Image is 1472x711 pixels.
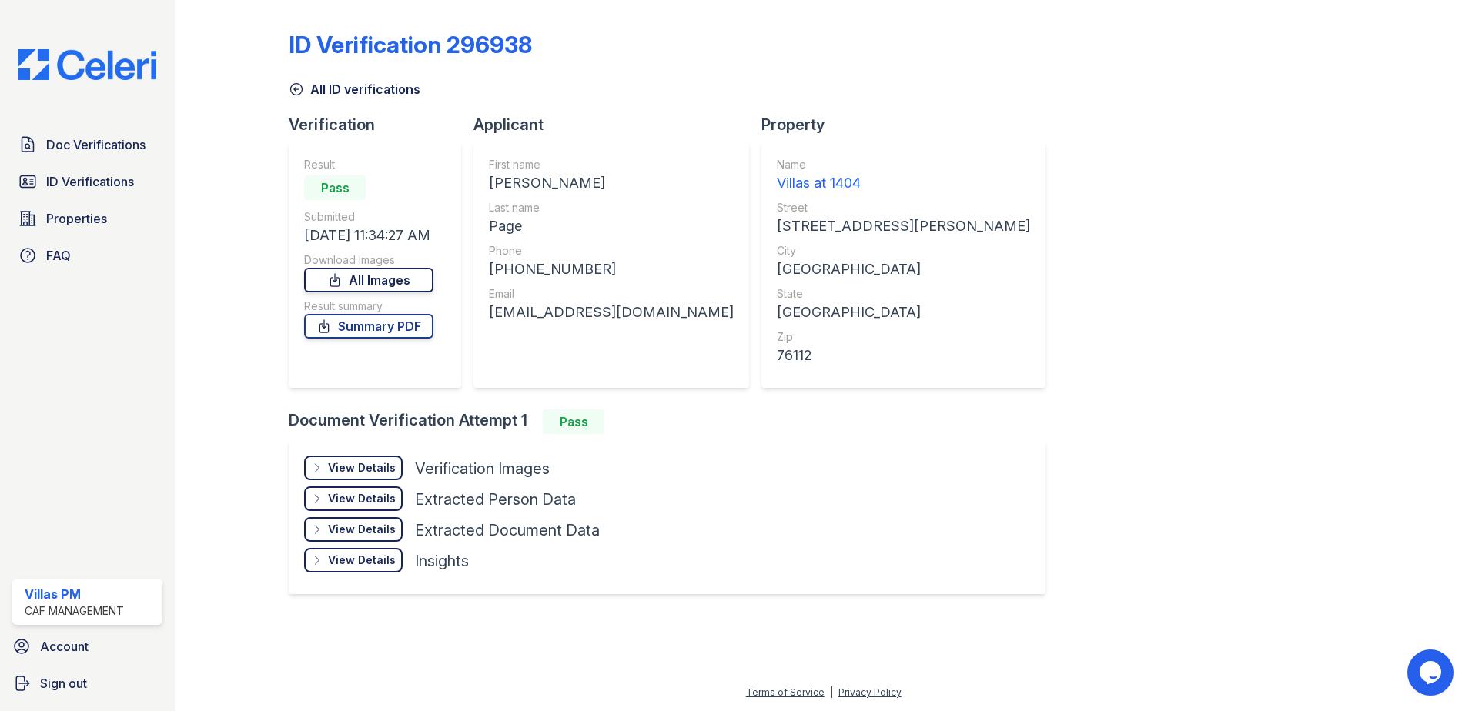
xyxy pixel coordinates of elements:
div: [STREET_ADDRESS][PERSON_NAME] [777,215,1030,237]
span: Properties [46,209,107,228]
div: [GEOGRAPHIC_DATA] [777,259,1030,280]
a: Doc Verifications [12,129,162,160]
div: [GEOGRAPHIC_DATA] [777,302,1030,323]
div: Pass [304,175,366,200]
div: Result [304,157,433,172]
div: Verification [289,114,473,135]
div: View Details [328,460,396,476]
div: Submitted [304,209,433,225]
div: Villas at 1404 [777,172,1030,194]
span: FAQ [46,246,71,265]
div: Street [777,200,1030,215]
div: View Details [328,552,396,568]
div: Applicant [473,114,761,135]
div: Result summary [304,299,433,314]
div: Phone [489,243,734,259]
span: Sign out [40,674,87,693]
div: Villas PM [25,585,124,603]
div: | [830,686,833,698]
div: Insights [415,550,469,572]
a: All ID verifications [289,80,420,98]
div: [EMAIL_ADDRESS][DOMAIN_NAME] [489,302,734,323]
img: CE_Logo_Blue-a8612792a0a2168367f1c8372b55b34899dd931a85d93a1a3d3e32e68fde9ad4.png [6,49,169,80]
div: Verification Images [415,458,550,479]
div: Document Verification Attempt 1 [289,409,1058,434]
div: Last name [489,200,734,215]
div: [PERSON_NAME] [489,172,734,194]
div: [DATE] 11:34:27 AM [304,225,433,246]
div: ID Verification 296938 [289,31,532,58]
div: First name [489,157,734,172]
a: Terms of Service [746,686,825,698]
div: Download Images [304,252,433,268]
div: [PHONE_NUMBER] [489,259,734,280]
a: Summary PDF [304,314,433,339]
div: Email [489,286,734,302]
div: CAF Management [25,603,124,619]
a: Privacy Policy [838,686,902,698]
div: Page [489,215,734,237]
span: ID Verifications [46,172,134,191]
div: Name [777,157,1030,172]
div: Zip [777,329,1030,345]
a: ID Verifications [12,166,162,197]
a: Name Villas at 1404 [777,157,1030,194]
a: FAQ [12,240,162,271]
a: Properties [12,203,162,234]
div: Extracted Document Data [415,519,600,541]
div: State [777,286,1030,302]
a: Account [6,631,169,662]
div: 76112 [777,345,1030,366]
span: Doc Verifications [46,135,146,154]
div: View Details [328,522,396,537]
span: Account [40,637,89,656]
div: City [777,243,1030,259]
iframe: chat widget [1407,649,1457,696]
a: Sign out [6,668,169,699]
div: View Details [328,491,396,506]
div: Pass [543,409,604,434]
div: Property [761,114,1058,135]
a: All Images [304,268,433,292]
div: Extracted Person Data [415,489,576,510]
